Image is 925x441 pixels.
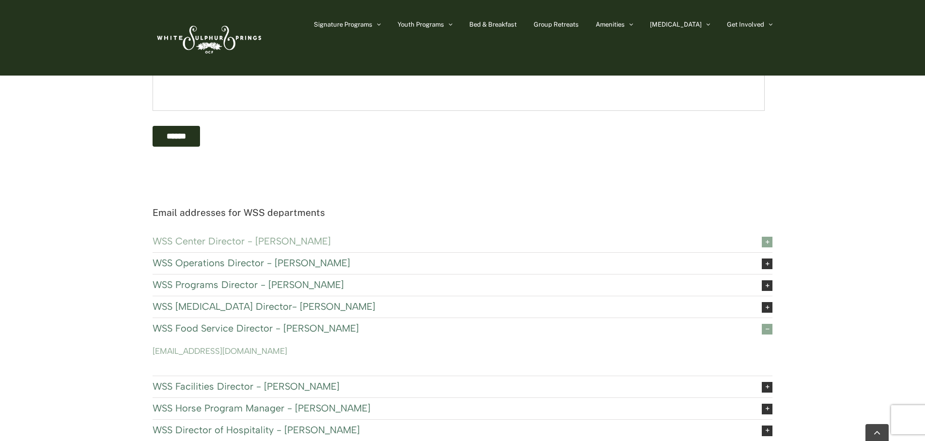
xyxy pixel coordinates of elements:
[650,21,702,28] span: [MEDICAL_DATA]
[398,21,444,28] span: Youth Programs
[153,15,264,61] img: White Sulphur Springs Logo
[469,21,517,28] span: Bed & Breakfast
[534,21,579,28] span: Group Retreats
[153,205,772,221] p: Email addresses for WSS departments
[596,21,625,28] span: Amenities
[153,398,772,419] a: WSS Horse Program Manager - [PERSON_NAME]
[153,258,747,268] span: WSS Operations Director - [PERSON_NAME]
[727,21,764,28] span: Get Involved
[153,296,772,318] a: WSS [MEDICAL_DATA] Director- [PERSON_NAME]
[153,323,747,334] span: WSS Food Service Director - [PERSON_NAME]
[153,236,747,246] span: WSS Center Director - [PERSON_NAME]
[153,279,747,290] span: WSS Programs Director - [PERSON_NAME]
[153,253,772,274] a: WSS Operations Director - [PERSON_NAME]
[153,376,772,397] a: WSS Facilities Director - [PERSON_NAME]
[153,381,747,392] span: WSS Facilities Director - [PERSON_NAME]
[314,21,372,28] span: Signature Programs
[153,425,747,435] span: WSS Director of Hospitality - [PERSON_NAME]
[153,318,772,339] a: WSS Food Service Director - [PERSON_NAME]
[153,403,747,413] span: WSS Horse Program Manager - [PERSON_NAME]
[153,420,772,441] a: WSS Director of Hospitality - [PERSON_NAME]
[153,346,287,356] a: [EMAIL_ADDRESS][DOMAIN_NAME]
[153,301,747,312] span: WSS [MEDICAL_DATA] Director- [PERSON_NAME]
[153,231,772,252] a: WSS Center Director - [PERSON_NAME]
[153,274,772,296] a: WSS Programs Director - [PERSON_NAME]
